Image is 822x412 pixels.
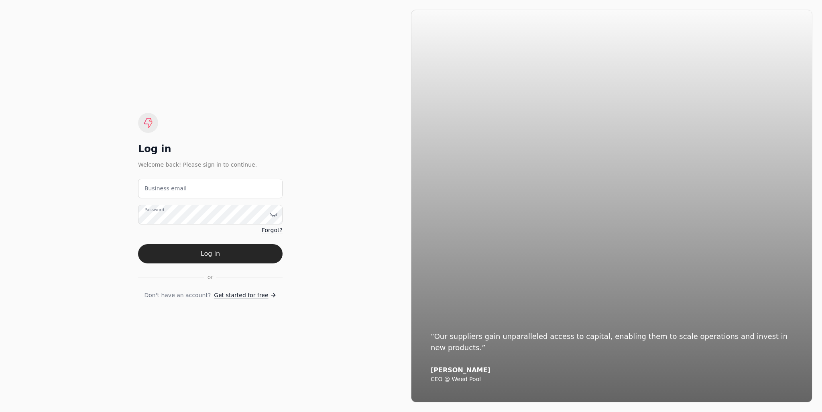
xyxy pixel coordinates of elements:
button: Log in [138,244,283,263]
span: Don't have an account? [144,291,211,300]
div: Log in [138,143,283,155]
div: CEO @ Weed Pool [431,376,793,383]
label: Password [144,206,164,213]
div: “Our suppliers gain unparalleled access to capital, enabling them to scale operations and invest ... [431,331,793,353]
span: Get started for free [214,291,268,300]
div: Welcome back! Please sign in to continue. [138,160,283,169]
div: [PERSON_NAME] [431,366,793,374]
a: Forgot? [262,226,283,235]
a: Get started for free [214,291,276,300]
label: Business email [144,184,187,193]
span: or [208,273,213,281]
